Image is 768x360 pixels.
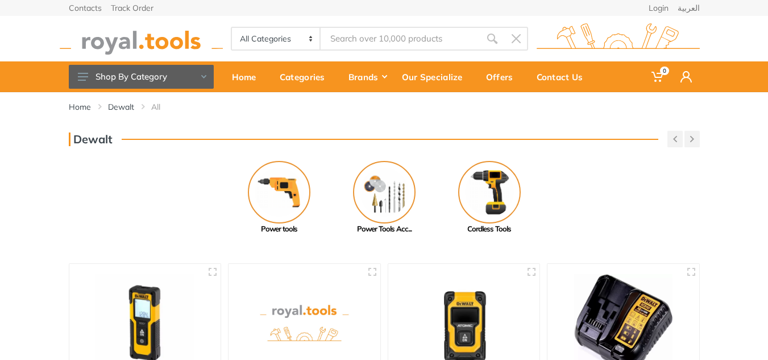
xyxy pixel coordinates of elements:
[394,61,478,92] a: Our Specialize
[678,4,700,12] a: العربية
[224,65,272,89] div: Home
[60,23,223,55] img: royal.tools Logo
[478,65,529,89] div: Offers
[224,61,272,92] a: Home
[69,133,113,146] h3: Dewalt
[649,4,669,12] a: Login
[69,101,91,113] a: Home
[248,161,310,224] img: Royal - Power tools
[331,224,437,235] div: Power Tools Acc...
[660,67,669,75] span: 0
[341,65,394,89] div: Brands
[394,65,478,89] div: Our Specialize
[69,101,700,113] nav: breadcrumb
[529,65,599,89] div: Contact Us
[437,224,542,235] div: Cordless Tools
[437,161,542,235] a: Cordless Tools
[69,65,214,89] button: Shop By Category
[232,28,321,49] select: Category
[151,101,177,113] li: All
[478,61,529,92] a: Offers
[226,161,331,235] a: Power tools
[331,161,437,235] a: Power Tools Acc...
[644,61,672,92] a: 0
[108,101,134,113] a: Dewalt
[111,4,153,12] a: Track Order
[353,161,416,224] img: Royal - Power Tools Accessories
[226,224,331,235] div: Power tools
[537,23,700,55] img: royal.tools Logo
[69,4,102,12] a: Contacts
[321,27,480,51] input: Site search
[529,61,599,92] a: Contact Us
[458,161,521,224] img: Royal - Cordless Tools
[272,61,341,92] a: Categories
[272,65,341,89] div: Categories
